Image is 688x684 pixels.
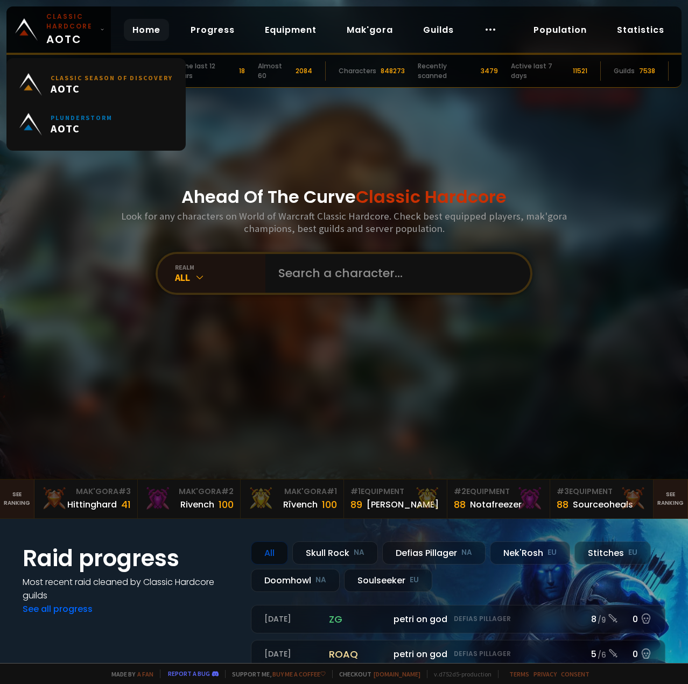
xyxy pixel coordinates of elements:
div: Notafreezer [470,498,522,511]
small: NA [315,575,326,586]
a: Terms [509,670,529,678]
div: Characters [339,66,376,76]
div: Sourceoheals [573,498,633,511]
span: # 2 [454,486,466,497]
span: Support me, [225,670,326,678]
a: Population [525,19,595,41]
div: Mak'Gora [144,486,234,497]
span: # 1 [350,486,361,497]
div: 41 [121,497,131,512]
div: 11521 [573,66,587,76]
a: Home [124,19,169,41]
a: Statistics [608,19,673,41]
div: Soulseeker [344,569,432,592]
a: Buy me a coffee [272,670,326,678]
a: Privacy [533,670,557,678]
span: # 1 [327,486,337,497]
a: Seeranking [654,479,688,518]
div: All [175,271,265,284]
a: #3Equipment88Sourceoheals [550,479,654,518]
div: 100 [322,497,337,512]
div: 848273 [381,66,405,76]
a: Mak'Gora#3Hittinghard41 [34,479,138,518]
h1: Raid progress [23,541,238,575]
small: EU [410,575,419,586]
div: Skull Rock [292,541,378,565]
div: Doomhowl [251,569,340,592]
div: In the last 12 hours [174,61,235,81]
span: # 3 [557,486,569,497]
small: Classic Hardcore [46,12,96,31]
span: AOTC [51,82,173,95]
span: v. d752d5 - production [427,670,492,678]
a: Progress [182,19,243,41]
div: Rîvench [283,498,318,511]
span: Made by [105,670,153,678]
div: 2084 [296,66,312,76]
h4: Most recent raid cleaned by Classic Hardcore guilds [23,575,238,602]
a: Report a bug [168,669,210,678]
div: Stitches [574,541,651,565]
div: Recently scanned [418,61,476,81]
a: Mak'Gora#1Rîvench100 [241,479,344,518]
div: Guilds [614,66,635,76]
span: # 3 [118,486,131,497]
div: 89 [350,497,362,512]
div: 88 [454,497,466,512]
span: Classic Hardcore [356,185,507,209]
a: [DOMAIN_NAME] [374,670,420,678]
div: 100 [219,497,234,512]
div: Active last 7 days [511,61,568,81]
span: AOTC [51,122,113,135]
a: #2Equipment88Notafreezer [447,479,551,518]
div: [PERSON_NAME] [367,498,439,511]
div: 18 [239,66,245,76]
small: EU [547,547,557,558]
h1: Ahead Of The Curve [181,184,507,210]
small: EU [628,547,637,558]
a: [DATE]roaqpetri on godDefias Pillager5 /60 [251,640,665,668]
a: See all progress [23,603,93,615]
a: [DATE]zgpetri on godDefias Pillager8 /90 [251,605,665,633]
span: Checkout [332,670,420,678]
small: Classic Season of Discovery [51,74,173,82]
div: 7538 [639,66,655,76]
div: Defias Pillager [382,541,486,565]
div: 88 [557,497,568,512]
a: #1Equipment89[PERSON_NAME] [344,479,447,518]
a: Classic Season of DiscoveryAOTC [13,65,179,104]
a: Mak'Gora#2Rivench100 [138,479,241,518]
div: Equipment [557,486,647,497]
a: Guilds [415,19,462,41]
div: Almost 60 [258,61,291,81]
a: PlunderstormAOTC [13,104,179,144]
div: realm [175,263,265,271]
span: AOTC [46,12,96,47]
a: Classic HardcoreAOTC [6,6,111,53]
div: Equipment [454,486,544,497]
div: All [251,541,288,565]
a: a fan [137,670,153,678]
div: Equipment [350,486,440,497]
div: 3479 [481,66,498,76]
small: Plunderstorm [51,114,113,122]
div: Hittinghard [67,498,117,511]
a: Mak'gora [338,19,402,41]
small: NA [461,547,472,558]
span: # 2 [221,486,234,497]
div: Rivench [180,498,214,511]
a: Equipment [256,19,325,41]
div: Mak'Gora [41,486,131,497]
small: NA [354,547,364,558]
div: Nek'Rosh [490,541,570,565]
a: Consent [561,670,589,678]
input: Search a character... [272,254,517,293]
h3: Look for any characters on World of Warcraft Classic Hardcore. Check best equipped players, mak'g... [117,210,571,235]
div: Mak'Gora [247,486,337,497]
